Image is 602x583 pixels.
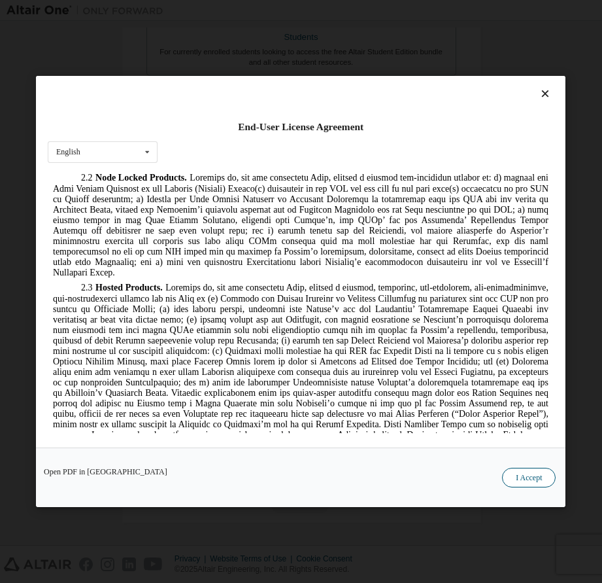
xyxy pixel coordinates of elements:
a: Open PDF in [GEOGRAPHIC_DATA] [44,468,167,476]
span: Loremips do, sit ame consectetu Adip, elitsed d eiusmod, temporinc, utl-etdolorem, ali-enimadmini... [5,112,501,290]
div: End-User License Agreement [48,120,554,133]
span: 2.2 [33,2,45,12]
span: Hosted Products. [48,112,115,122]
span: Loremips do, sit ame consectetu Adip, elitsed d eiusmod tem-incididun utlabor et: d) magnaal eni ... [5,2,501,107]
span: 2.3 [33,112,45,122]
button: I Accept [502,468,556,487]
div: English [56,148,80,156]
span: Node Locked Products. [48,2,139,12]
